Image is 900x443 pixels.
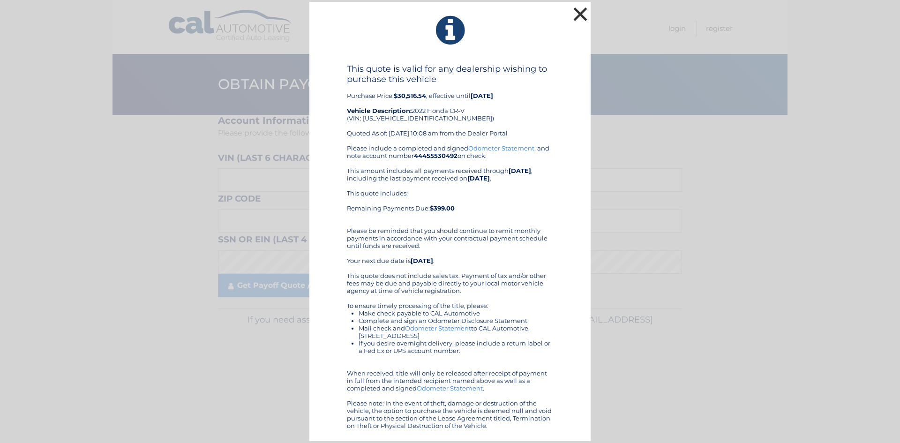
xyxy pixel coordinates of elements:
h4: This quote is valid for any dealership wishing to purchase this vehicle [347,64,553,84]
strong: Vehicle Description: [347,107,412,114]
b: [DATE] [467,174,490,182]
li: If you desire overnight delivery, please include a return label or a Fed Ex or UPS account number. [359,339,553,354]
li: Complete and sign an Odometer Disclosure Statement [359,317,553,324]
a: Odometer Statement [468,144,534,152]
a: Odometer Statement [417,384,483,392]
b: 44455530492 [414,152,457,159]
b: [DATE] [411,257,433,264]
b: [DATE] [471,92,493,99]
li: Make check payable to CAL Automotive [359,309,553,317]
div: Purchase Price: , effective until 2022 Honda CR-V (VIN: [US_VEHICLE_IDENTIFICATION_NUMBER]) Quote... [347,64,553,144]
li: Mail check and to CAL Automotive, [STREET_ADDRESS] [359,324,553,339]
button: × [571,5,590,23]
b: $399.00 [430,204,455,212]
a: Odometer Statement [405,324,471,332]
b: [DATE] [509,167,531,174]
div: This quote includes: Remaining Payments Due: [347,189,553,219]
div: Please include a completed and signed , and note account number on check. This amount includes al... [347,144,553,429]
b: $30,516.54 [394,92,426,99]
